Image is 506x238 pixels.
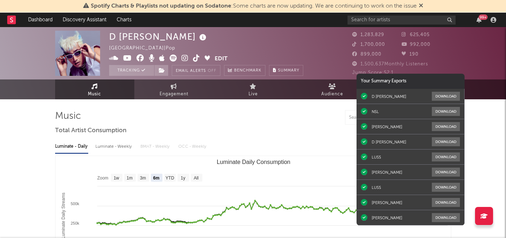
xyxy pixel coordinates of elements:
div: D [PERSON_NAME] [372,94,406,99]
em: Off [208,69,216,73]
button: Download [432,198,460,207]
a: Discovery Assistant [58,13,112,27]
span: 1,500,637 Monthly Listeners [352,62,428,66]
a: Benchmark [224,65,265,76]
text: 1w [113,176,119,181]
div: D [PERSON_NAME] [109,31,208,43]
span: Engagement [160,90,188,99]
input: Search for artists [348,16,456,25]
span: : Some charts are now updating. We are continuing to work on the issue [91,3,417,9]
button: Email AlertsOff [172,65,220,76]
a: Charts [112,13,136,27]
text: Zoom [97,176,108,181]
text: 3m [140,176,146,181]
button: Download [432,122,460,131]
button: Download [432,213,460,222]
button: Download [432,92,460,101]
text: Luminate Daily Consumption [216,159,290,165]
button: Download [432,107,460,116]
div: [PERSON_NAME] [372,124,402,129]
span: 190 [402,52,418,57]
div: [GEOGRAPHIC_DATA] | Pop [109,44,184,53]
button: Summary [269,65,303,76]
div: [PERSON_NAME] [372,215,402,220]
button: Download [432,152,460,161]
a: Engagement [134,79,214,99]
a: Audience [293,79,372,99]
a: Music [55,79,134,99]
input: Search by song name or URL [345,115,421,121]
span: 899,000 [352,52,381,57]
div: [PERSON_NAME] [372,170,402,175]
text: 250k [71,221,79,225]
div: D [PERSON_NAME] [372,139,406,144]
span: 1,700,000 [352,42,385,47]
text: All [194,176,198,181]
button: Edit [215,55,228,64]
button: Download [432,137,460,146]
span: 992,000 [402,42,430,47]
button: Download [432,168,460,177]
span: Dismiss [419,3,423,9]
text: 1m [126,176,133,181]
span: Spotify Charts & Playlists not updating on Sodatone [91,3,231,9]
div: [PERSON_NAME] [372,200,402,205]
div: LUSS [372,185,381,190]
span: Audience [321,90,343,99]
span: 1,283,829 [352,33,384,37]
span: Total Artist Consumption [55,126,126,135]
div: NSL [372,109,379,114]
div: Luminate - Weekly [95,140,133,153]
a: Live [214,79,293,99]
span: Summary [278,69,299,73]
button: 99+ [476,17,482,23]
div: Luminate - Daily [55,140,88,153]
button: Download [432,183,460,192]
span: Music [88,90,101,99]
text: YTD [165,176,174,181]
span: Jump Score: 52.1 [352,70,394,75]
text: 1y [180,176,185,181]
div: LUSS [372,155,381,160]
div: Your Summary Exports [357,74,465,89]
div: 99 + [479,14,488,20]
span: 625,405 [402,33,430,37]
text: 500k [71,202,79,206]
span: Live [248,90,258,99]
button: Tracking [109,65,154,76]
span: Benchmark [234,66,261,75]
text: 6m [153,176,159,181]
a: Dashboard [23,13,58,27]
